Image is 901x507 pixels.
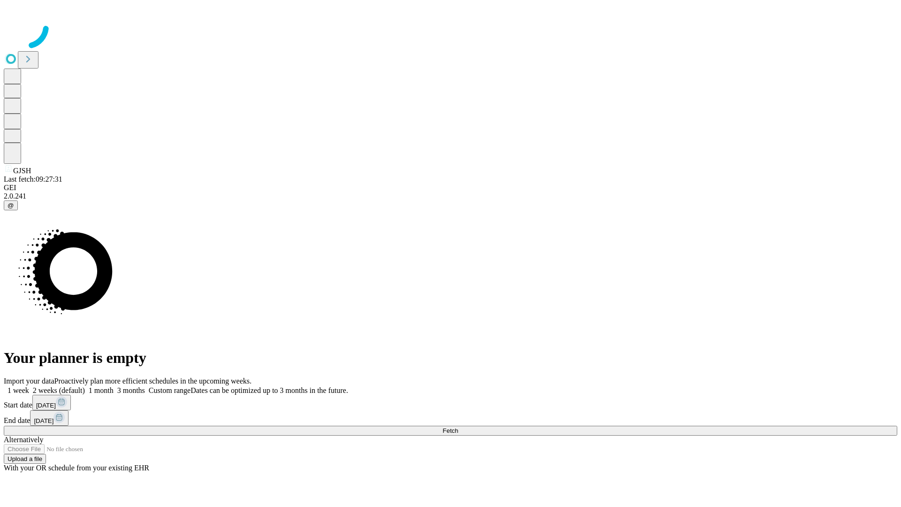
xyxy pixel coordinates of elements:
[4,200,18,210] button: @
[4,464,149,472] span: With your OR schedule from your existing EHR
[8,202,14,209] span: @
[4,395,897,410] div: Start date
[54,377,252,385] span: Proactively plan more efficient schedules in the upcoming weeks.
[4,454,46,464] button: Upload a file
[34,417,53,424] span: [DATE]
[30,410,69,426] button: [DATE]
[149,386,191,394] span: Custom range
[13,167,31,175] span: GJSH
[33,386,85,394] span: 2 weeks (default)
[4,436,43,444] span: Alternatively
[4,426,897,436] button: Fetch
[117,386,145,394] span: 3 months
[8,386,29,394] span: 1 week
[4,175,62,183] span: Last fetch: 09:27:31
[191,386,348,394] span: Dates can be optimized up to 3 months in the future.
[36,402,56,409] span: [DATE]
[4,184,897,192] div: GEI
[443,427,458,434] span: Fetch
[32,395,71,410] button: [DATE]
[4,377,54,385] span: Import your data
[89,386,114,394] span: 1 month
[4,349,897,367] h1: Your planner is empty
[4,410,897,426] div: End date
[4,192,897,200] div: 2.0.241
